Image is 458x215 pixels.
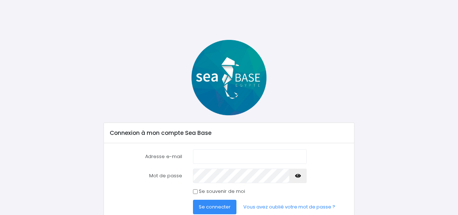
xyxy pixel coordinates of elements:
button: Se connecter [193,200,236,214]
label: Mot de passe [104,169,188,183]
a: Vous avez oublié votre mot de passe ? [238,200,341,214]
div: Connexion à mon compte Sea Base [104,123,354,143]
span: Se connecter [199,203,231,210]
label: Se souvenir de moi [199,188,245,195]
label: Adresse e-mail [104,149,188,164]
